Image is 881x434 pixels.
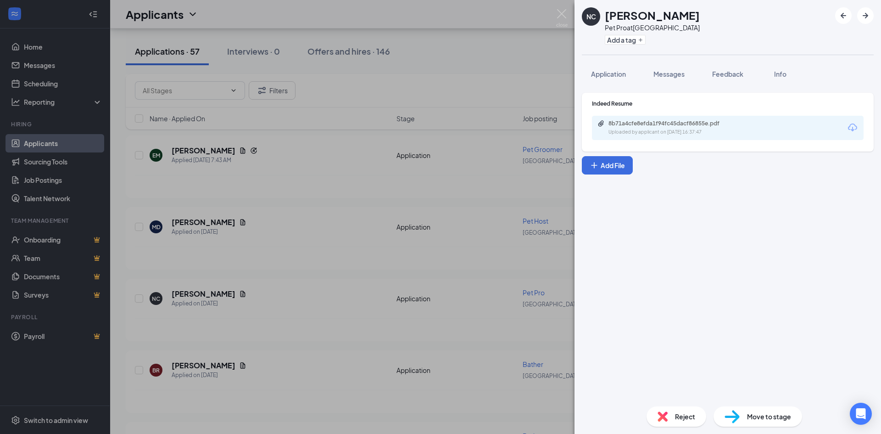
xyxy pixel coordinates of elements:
span: Move to stage [747,411,791,422]
button: PlusAdd a tag [605,35,646,45]
svg: Plus [638,37,643,43]
svg: Paperclip [597,120,605,127]
div: Open Intercom Messenger [850,403,872,425]
svg: Plus [590,161,599,170]
svg: ArrowLeftNew [838,10,849,21]
span: Feedback [712,70,743,78]
div: 8b71a4cfe8efda1f94fc45dacf86855e.pdf [608,120,737,127]
span: Messages [653,70,685,78]
span: Application [591,70,626,78]
a: Paperclip8b71a4cfe8efda1f94fc45dacf86855e.pdfUploaded by applicant on [DATE] 16:37:47 [597,120,746,136]
button: ArrowRight [857,7,874,24]
div: NC [586,12,596,21]
svg: ArrowRight [860,10,871,21]
div: Indeed Resume [592,100,864,107]
span: Reject [675,411,695,422]
div: Pet Pro at [GEOGRAPHIC_DATA] [605,23,700,32]
svg: Download [847,122,858,133]
button: ArrowLeftNew [835,7,852,24]
button: Add FilePlus [582,156,633,175]
span: Info [774,70,786,78]
h1: [PERSON_NAME] [605,7,700,23]
div: Uploaded by applicant on [DATE] 16:37:47 [608,129,746,136]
